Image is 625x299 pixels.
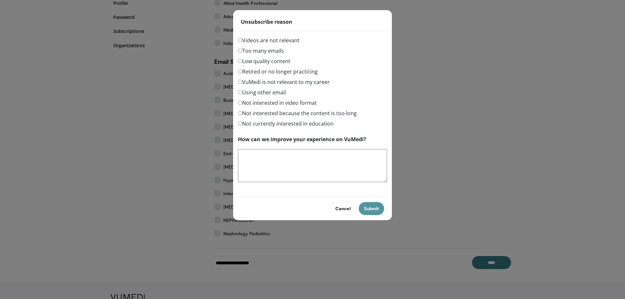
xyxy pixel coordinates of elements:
[241,18,292,26] strong: Unsubscribe reason
[238,135,366,143] label: How can we improve your experience on VuMedi?
[238,48,242,53] input: Too many emails
[238,111,242,115] input: Not interested because the content is too long
[238,36,299,44] label: Videos are not relevant
[238,109,357,117] label: Not interested because the content is too long
[238,121,242,126] input: Not currently interested in education
[238,80,242,84] input: VuMedi is not relevant to my career
[238,59,242,63] input: Low quality content
[238,88,286,96] label: Using other email
[238,68,318,75] label: Retired or no longer practicing
[238,120,334,128] label: Not currently interested in education
[238,99,317,107] label: Not interested in video format
[238,101,242,105] input: Not interested in video format
[330,202,356,215] button: Cancel
[359,202,384,215] button: Submit
[238,38,242,42] input: Videos are not relevant
[238,78,330,86] label: VuMedi is not relevant to my career
[238,57,290,65] label: Low quality content
[238,69,242,74] input: Retired or no longer practicing
[238,47,284,55] label: Too many emails
[238,90,242,94] input: Using other email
